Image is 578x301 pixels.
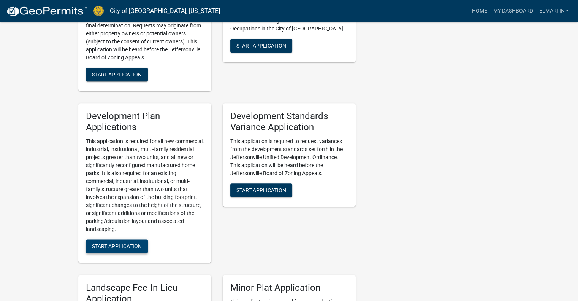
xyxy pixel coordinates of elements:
span: Start Application [236,187,286,193]
button: Start Application [86,239,148,253]
p: This application is required for all new commercial, industrial, institutional, multi-family resi... [86,137,204,233]
h5: Minor Plat Application [230,282,348,293]
a: City of [GEOGRAPHIC_DATA], [US_STATE] [110,5,220,18]
span: Start Application [236,43,286,49]
span: Start Application [92,72,142,78]
button: Start Application [86,68,148,81]
a: elmartin [536,4,572,18]
p: This application is required to request variances from the development standards set forth in the... [230,137,348,177]
h5: Development Plan Applications [86,111,204,133]
a: My Dashboard [490,4,536,18]
button: Start Application [230,183,292,197]
img: City of Jeffersonville, Indiana [93,6,104,16]
a: Home [469,4,490,18]
span: Start Application [92,243,142,249]
button: Start Application [230,39,292,53]
h5: Development Standards Variance Application [230,111,348,133]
